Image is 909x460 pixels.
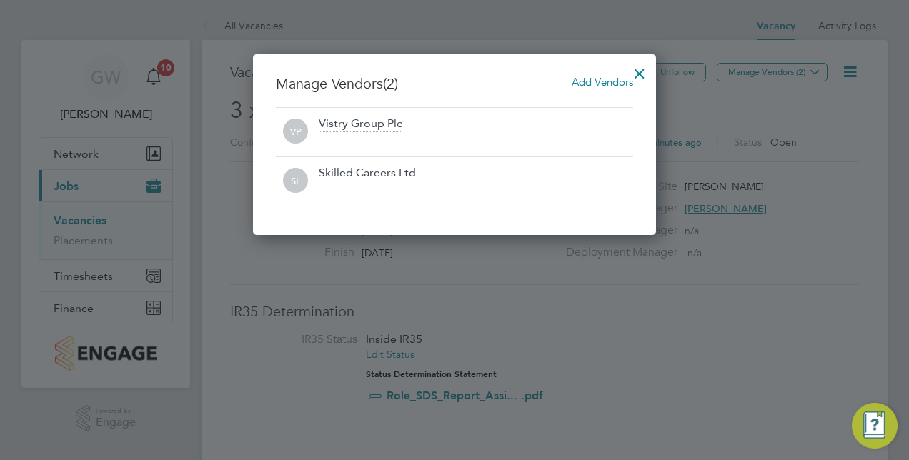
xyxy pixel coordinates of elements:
[319,116,402,132] div: Vistry Group Plc
[852,403,898,449] button: Engage Resource Center
[572,75,633,89] span: Add Vendors
[276,74,633,93] h3: Manage Vendors
[383,74,398,93] span: (2)
[283,119,308,144] span: VP
[319,166,416,181] div: Skilled Careers Ltd
[283,169,308,194] span: SL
